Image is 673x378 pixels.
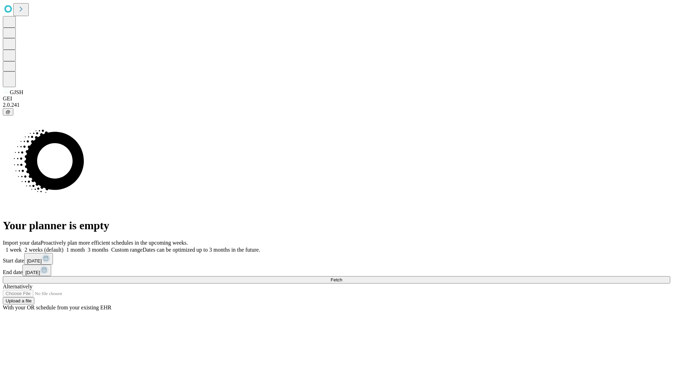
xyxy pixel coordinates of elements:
span: @ [6,109,11,114]
button: @ [3,108,13,115]
div: Start date [3,253,670,265]
h1: Your planner is empty [3,219,670,232]
div: 2.0.241 [3,102,670,108]
span: Alternatively [3,283,32,289]
button: [DATE] [24,253,53,265]
span: [DATE] [27,258,42,264]
span: Dates can be optimized up to 3 months in the future. [143,247,260,253]
span: Custom range [111,247,142,253]
span: 3 months [88,247,108,253]
span: Proactively plan more efficient schedules in the upcoming weeks. [41,240,188,246]
span: Fetch [331,277,342,282]
div: GEI [3,96,670,102]
button: [DATE] [22,265,51,276]
span: [DATE] [25,270,40,275]
span: 2 weeks (default) [25,247,63,253]
span: 1 week [6,247,22,253]
div: End date [3,265,670,276]
span: With your OR schedule from your existing EHR [3,304,111,310]
button: Upload a file [3,297,34,304]
span: GJSH [10,89,23,95]
span: Import your data [3,240,41,246]
span: 1 month [66,247,85,253]
button: Fetch [3,276,670,283]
